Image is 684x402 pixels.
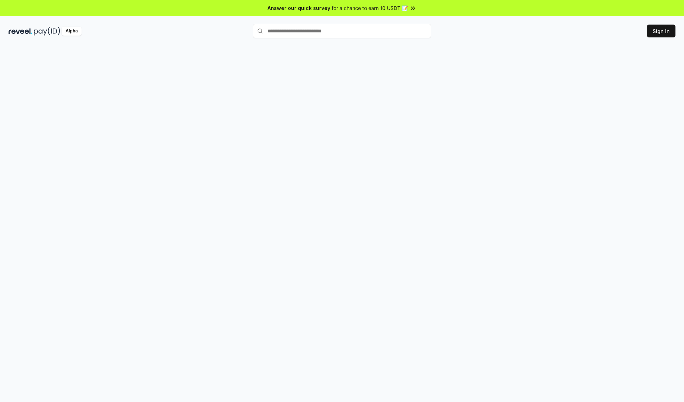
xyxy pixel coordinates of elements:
span: for a chance to earn 10 USDT 📝 [332,4,408,12]
button: Sign In [647,25,675,37]
div: Alpha [62,27,82,36]
img: pay_id [34,27,60,36]
img: reveel_dark [9,27,32,36]
span: Answer our quick survey [268,4,330,12]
